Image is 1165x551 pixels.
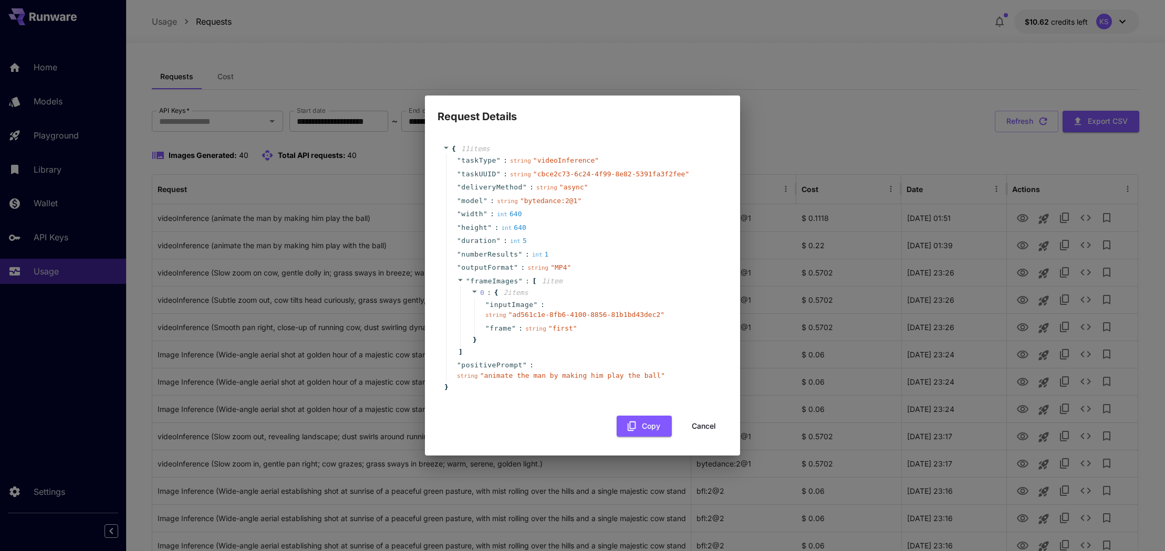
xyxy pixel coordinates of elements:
span: " first " [548,324,577,332]
span: " [466,277,470,285]
span: : [540,300,545,310]
div: 1 [532,249,549,260]
span: positivePrompt [461,360,523,370]
span: model [461,196,483,206]
span: inputImage [490,300,533,310]
span: } [471,335,477,345]
span: [ [533,276,537,287]
span: int [510,238,521,245]
span: : [490,209,494,219]
span: " animate the man by making him play the ball " [480,372,665,379]
span: : [503,236,507,246]
span: ] [457,347,463,357]
span: : [529,360,534,370]
span: { [452,144,456,154]
span: " [457,224,461,231]
span: " [534,301,538,309]
span: " [457,170,461,178]
span: " [514,263,518,271]
span: " MP4 " [550,263,571,271]
span: numberResults [461,249,518,260]
span: int [501,225,512,231]
span: : [529,182,534,193]
span: " ad561c1e-8fb6-4100-8856-81b1bd43dec2 " [508,311,664,319]
span: " [523,183,527,191]
span: 2 item s [503,289,528,296]
span: : [525,276,529,287]
span: width [461,209,483,219]
button: Cancel [680,416,727,437]
span: : [490,196,494,206]
span: : [503,155,507,166]
span: 0 [480,289,484,296]
span: " [518,277,523,285]
span: : [525,249,529,260]
span: " [457,156,461,164]
span: " [496,170,501,178]
div: 5 [510,236,527,246]
span: " [496,156,501,164]
span: " [512,324,516,332]
span: string [527,264,548,271]
span: frame [490,323,512,334]
span: " videoInference " [533,156,599,164]
span: { [494,288,498,298]
span: string [485,312,506,319]
span: " [457,197,461,205]
span: " [457,210,461,218]
span: : [503,169,507,179]
span: " [457,237,461,245]
span: deliveryMethod [461,182,523,193]
span: " [523,361,527,369]
span: taskType [461,155,496,166]
span: 11 item s [461,145,490,153]
span: : [487,288,491,298]
span: : [495,222,499,233]
span: height [461,222,487,233]
span: string [525,325,546,332]
span: " async " [559,183,588,191]
span: " [457,263,461,271]
div: 640 [501,222,526,233]
span: } [443,382,449,393]
span: " [483,210,487,218]
span: outputFormat [461,262,514,273]
button: Copy [617,416,672,437]
span: frameImages [470,277,518,285]
span: " bytedance:2@1 " [520,197,581,205]
span: string [510,171,531,178]
span: " [457,183,461,191]
span: 1 item [542,277,562,285]
span: string [536,184,557,191]
span: string [457,373,478,379]
span: : [518,323,523,334]
span: taskUUID [461,169,496,179]
span: string [497,198,518,205]
span: int [532,251,543,258]
span: " [485,301,490,309]
span: " [496,237,501,245]
span: string [510,157,531,164]
div: 640 [497,209,522,219]
span: " [518,250,523,258]
span: " [483,197,487,205]
span: : [521,262,525,273]
span: " [487,224,492,231]
span: duration [461,236,496,246]
h2: Request Details [425,96,740,125]
span: " cbce2c73-6c24-4f99-8e82-5391fa3f2fee " [533,170,689,178]
span: " [457,361,461,369]
span: " [457,250,461,258]
span: " [485,324,490,332]
span: int [497,211,507,218]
